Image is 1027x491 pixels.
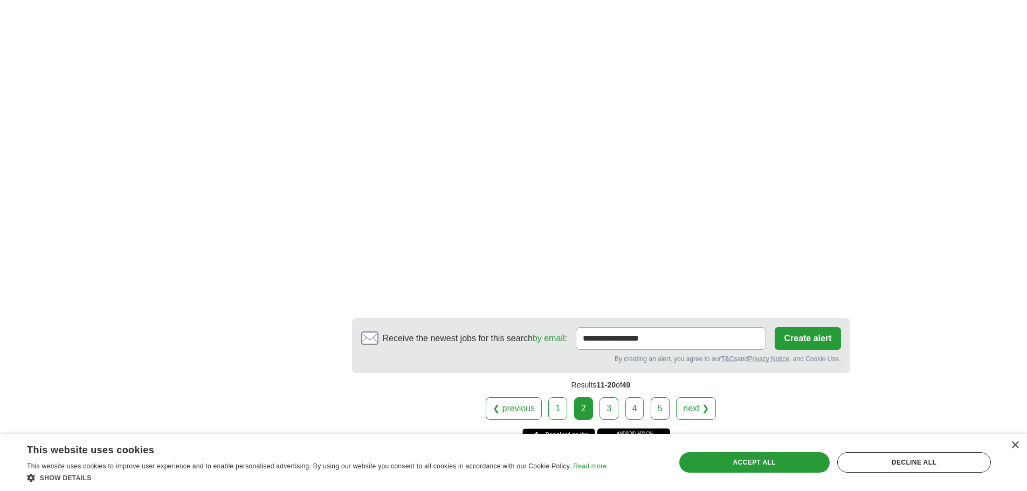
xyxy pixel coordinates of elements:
[27,440,580,457] div: This website uses cookies
[486,397,542,420] a: ❮ previous
[596,381,616,389] span: 11-20
[27,472,606,483] div: Show details
[721,355,737,363] a: T&Cs
[676,397,716,420] a: next ❯
[574,397,593,420] div: 2
[597,428,670,450] a: Get the Android app
[679,452,830,473] div: Accept all
[622,381,631,389] span: 49
[40,474,92,482] span: Show details
[625,397,644,420] a: 4
[522,428,595,450] a: Get the iPhone app
[361,354,841,364] div: By creating an alert, you agree to our and , and Cookie Use.
[1011,441,1019,449] div: Close
[775,327,840,350] button: Create alert
[383,332,567,345] span: Receive the newest jobs for this search :
[651,397,670,420] a: 5
[573,462,606,470] a: Read more, opens a new window
[533,334,565,343] a: by email
[548,397,567,420] a: 1
[352,373,850,397] div: Results of
[748,355,789,363] a: Privacy Notice
[837,452,991,473] div: Decline all
[599,397,618,420] a: 3
[27,462,571,470] span: This website uses cookies to improve user experience and to enable personalised advertising. By u...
